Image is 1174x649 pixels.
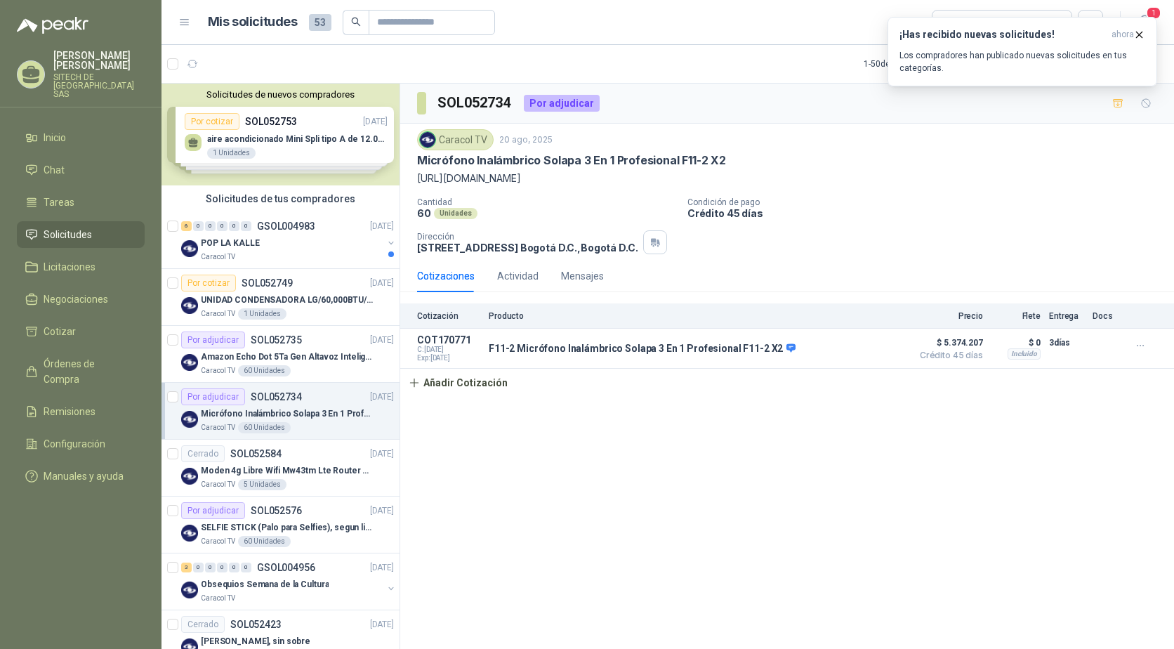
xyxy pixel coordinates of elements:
[161,269,400,326] a: Por cotizarSOL052749[DATE] Company LogoUNIDAD CONDENSADORA LG/60,000BTU/220V/R410A: ICaracol TV1 ...
[230,449,282,459] p: SOL052584
[991,334,1041,351] p: $ 0
[899,29,1106,41] h3: ¡Has recibido nuevas solicitudes!
[17,431,145,457] a: Configuración
[181,445,225,462] div: Cerrado
[1112,29,1134,41] span: ahora
[1132,10,1157,35] button: 1
[217,221,227,231] div: 0
[181,240,198,257] img: Company Logo
[44,162,65,178] span: Chat
[400,369,515,397] button: Añadir Cotización
[53,73,145,98] p: SITECH DE [GEOGRAPHIC_DATA] SAS
[17,124,145,151] a: Inicio
[181,221,192,231] div: 6
[687,207,1168,219] p: Crédito 45 días
[44,195,74,210] span: Tareas
[417,242,638,254] p: [STREET_ADDRESS] Bogotá D.C. , Bogotá D.C.
[181,332,245,348] div: Por adjudicar
[417,354,480,362] span: Exp: [DATE]
[201,593,235,604] p: Caracol TV
[53,51,145,70] p: [PERSON_NAME] [PERSON_NAME]
[201,521,376,535] p: SELFIE STICK (Palo para Selfies), segun link adjunto
[201,407,376,421] p: Micrófono Inalámbrico Solapa 3 En 1 Profesional F11-2 X2
[193,221,204,231] div: 0
[181,218,397,263] a: 6 0 0 0 0 0 GSOL004983[DATE] Company LogoPOP LA KALLECaracol TV
[44,324,76,339] span: Cotizar
[417,232,638,242] p: Dirección
[561,268,604,284] div: Mensajes
[251,506,302,516] p: SOL052576
[241,563,251,572] div: 0
[181,468,198,485] img: Company Logo
[44,404,95,419] span: Remisiones
[1093,311,1121,321] p: Docs
[161,383,400,440] a: Por adjudicarSOL052734[DATE] Company LogoMicrófono Inalámbrico Solapa 3 En 1 Profesional F11-2 X2...
[181,275,236,291] div: Por cotizar
[161,497,400,553] a: Por adjudicarSOL052576[DATE] Company LogoSELFIE STICK (Palo para Selfies), segun link adjuntoCara...
[489,343,796,355] p: F11-2 Micrófono Inalámbrico Solapa 3 En 1 Profesional F11-2 X2
[205,221,216,231] div: 0
[201,422,235,433] p: Caracol TV
[229,221,239,231] div: 0
[370,504,394,518] p: [DATE]
[1049,311,1084,321] p: Entrega
[417,346,480,354] span: C: [DATE]
[238,365,291,376] div: 60 Unidades
[44,130,66,145] span: Inicio
[888,17,1157,86] button: ¡Has recibido nuevas solicitudes!ahora Los compradores han publicado nuevas solicitudes en tus ca...
[417,129,494,150] div: Caracol TV
[181,297,198,314] img: Company Logo
[991,311,1041,321] p: Flete
[201,365,235,376] p: Caracol TV
[17,318,145,345] a: Cotizar
[238,308,286,320] div: 1 Unidades
[201,237,260,250] p: POP LA KALLE
[17,221,145,248] a: Solicitudes
[17,17,88,34] img: Logo peakr
[370,447,394,461] p: [DATE]
[17,157,145,183] a: Chat
[370,391,394,404] p: [DATE]
[44,356,131,387] span: Órdenes de Compra
[181,616,225,633] div: Cerrado
[238,536,291,547] div: 60 Unidades
[201,479,235,490] p: Caracol TV
[181,411,198,428] img: Company Logo
[161,84,400,185] div: Solicitudes de nuevos compradoresPor cotizarSOL052753[DATE] aire acondicionado Mini Spli tipo A d...
[257,221,315,231] p: GSOL004983
[351,17,361,27] span: search
[17,463,145,490] a: Manuales y ayuda
[497,268,539,284] div: Actividad
[941,15,970,30] div: Todas
[44,227,92,242] span: Solicitudes
[230,619,282,629] p: SOL052423
[257,563,315,572] p: GSOL004956
[17,350,145,393] a: Órdenes de Compra
[420,132,435,147] img: Company Logo
[17,189,145,216] a: Tareas
[161,185,400,212] div: Solicitudes de tus compradores
[238,479,286,490] div: 5 Unidades
[524,95,600,112] div: Por adjudicar
[913,334,983,351] span: $ 5.374.207
[864,53,950,75] div: 1 - 50 de 124
[201,464,376,478] p: Moden 4g Libre Wifi Mw43tm Lte Router Móvil Internet 5ghz
[161,440,400,497] a: CerradoSOL052584[DATE] Company LogoModen 4g Libre Wifi Mw43tm Lte Router Móvil Internet 5ghzCarac...
[201,350,376,364] p: Amazon Echo Dot 5Ta Gen Altavoz Inteligente Alexa Azul
[44,291,108,307] span: Negociaciones
[913,311,983,321] p: Precio
[437,92,513,114] h3: SOL052734
[913,351,983,360] span: Crédito 45 días
[161,326,400,383] a: Por adjudicarSOL052735[DATE] Company LogoAmazon Echo Dot 5Ta Gen Altavoz Inteligente Alexa AzulCa...
[370,220,394,233] p: [DATE]
[181,354,198,371] img: Company Logo
[370,618,394,631] p: [DATE]
[201,635,310,648] p: [PERSON_NAME], sin sobre
[229,563,239,572] div: 0
[17,286,145,313] a: Negociaciones
[242,278,293,288] p: SOL052749
[17,254,145,280] a: Licitaciones
[417,268,475,284] div: Cotizaciones
[44,468,124,484] span: Manuales y ayuda
[1008,348,1041,360] div: Incluido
